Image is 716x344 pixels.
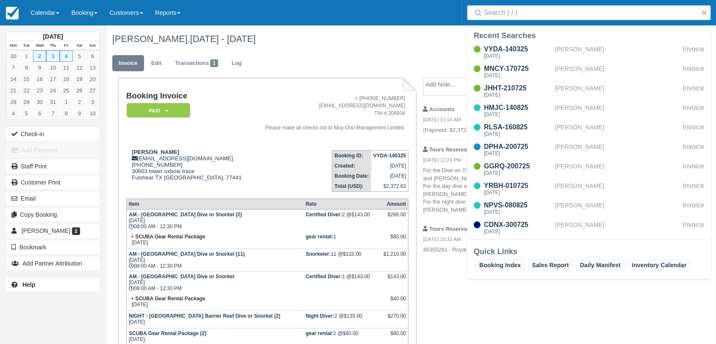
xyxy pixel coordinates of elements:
[129,330,206,336] strong: SCUBA Gear Rental Package (2)
[7,96,20,108] a: 28
[352,274,370,280] span: $143.00
[683,200,704,216] div: Invoice
[60,41,73,50] th: Fri
[467,64,711,80] a: MNCY-170725[DATE][PERSON_NAME]Invoice
[305,274,342,280] strong: Certified Diver
[467,44,711,60] a: VYDA-140325[DATE][PERSON_NAME]Invoice
[303,249,381,271] td: 11 @
[6,143,100,157] button: Add Payment
[683,181,704,197] div: Invoice
[383,274,406,286] div: $143.00
[303,210,381,232] td: 2 @
[383,296,406,308] div: $40.00
[555,83,679,99] div: [PERSON_NAME]
[628,260,690,270] a: Inventory Calendar
[373,153,406,159] strong: VYDA-140325
[126,210,303,232] td: [DATE] 08:00 AM - 12:30 PM
[60,50,73,62] a: 4
[6,208,100,221] button: Copy Booking
[555,161,679,177] div: [PERSON_NAME]
[73,96,86,108] a: 2
[423,157,566,166] em: [DATE] 12:24 PM
[126,103,187,118] a: Paid
[467,181,711,197] a: YRBH-010725[DATE][PERSON_NAME]Invoice
[86,96,99,108] a: 3
[383,313,406,326] div: $270.00
[129,274,234,280] strong: AM - [GEOGRAPHIC_DATA] Dive or Snorkel
[225,55,248,72] a: Log
[132,149,179,155] strong: [PERSON_NAME]
[6,159,100,173] a: Staff Print
[6,176,100,189] a: Customer Print
[33,50,46,62] a: 2
[381,199,408,210] th: Amount
[305,234,333,240] strong: gear rental
[210,59,218,67] span: 1
[7,73,20,85] a: 14
[20,85,33,96] a: 22
[20,96,33,108] a: 29
[555,200,679,216] div: [PERSON_NAME]
[46,85,59,96] a: 24
[72,227,80,235] span: 2
[6,278,100,291] a: Help
[127,103,190,118] em: Paid
[484,53,552,59] div: [DATE]
[484,44,552,54] div: VYDA-140325
[423,236,566,245] em: [DATE] 10:32 AM
[683,83,704,99] div: Invoice
[371,161,408,171] td: [DATE]
[332,161,371,171] th: Created:
[86,50,99,62] a: 6
[423,246,566,254] p: 45355261 - Royal
[7,41,20,50] th: Mon
[60,62,73,73] a: 11
[484,181,552,191] div: YRBH-010725
[305,251,330,257] strong: Snorkeler
[33,96,46,108] a: 30
[86,108,99,119] a: 10
[303,311,381,328] td: 2 @
[254,95,405,131] address: + [PHONE_NUMBER] [EMAIL_ADDRESS][DOMAIN_NAME] TIN # 206604 Please make all checks out to Muy-Ono ...
[305,313,334,319] strong: Night Diver
[484,5,697,20] input: Search ( / )
[332,181,371,192] th: Total (USD):
[73,73,86,85] a: 19
[20,41,33,50] th: Tue
[73,62,86,73] a: 12
[332,151,371,161] th: Booking ID:
[484,210,552,215] div: [DATE]
[126,149,250,191] div: [EMAIL_ADDRESS][DOMAIN_NAME] [PHONE_NUMBER] 30603 lower oxbow trace Fulshear TX [GEOGRAPHIC_DATA]...
[484,200,552,210] div: NPVS-080825
[467,161,711,177] a: GGRQ-200725[DATE][PERSON_NAME]Invoice
[33,41,46,50] th: Wed
[190,34,255,44] span: [DATE] - [DATE]
[484,161,552,171] div: GGRQ-200725
[7,50,20,62] a: 30
[484,151,552,156] div: [DATE]
[6,192,100,205] button: Email
[423,126,566,134] p: (Payment: $2,372.63) Invoiced in RB CT
[484,142,552,152] div: DPHA-200725
[467,142,711,158] a: DPHA-200725[DATE][PERSON_NAME]Invoice
[474,246,704,257] div: Quick Links
[303,199,381,210] th: Rate
[484,171,552,176] div: [DATE]
[46,50,59,62] a: 3
[7,62,20,73] a: 7
[135,234,205,240] strong: SCUBA Gear Rental Package
[145,55,168,72] a: Edit
[683,220,704,236] div: Invoice
[383,234,406,246] div: $80.00
[60,108,73,119] a: 8
[33,85,46,96] a: 23
[555,142,679,158] div: [PERSON_NAME]
[46,96,59,108] a: 31
[22,281,35,288] b: Help
[474,31,704,41] div: Recent Searches
[371,181,408,192] td: $2,372.63
[576,260,624,270] a: Daily Manifest
[683,64,704,80] div: Invoice
[129,251,245,257] strong: AM - [GEOGRAPHIC_DATA] Dive or Snorkel (11)
[73,50,86,62] a: 5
